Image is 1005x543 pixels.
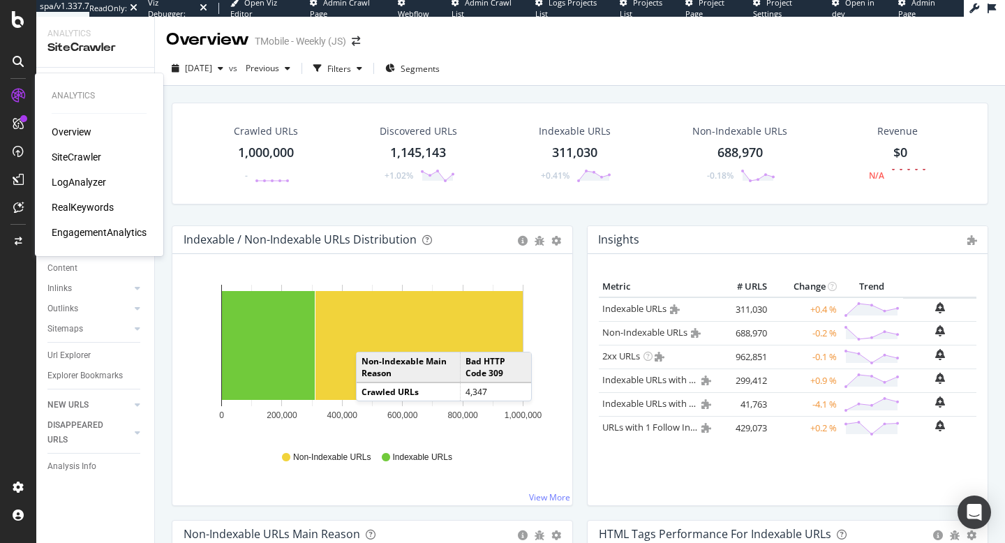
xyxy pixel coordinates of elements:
div: Analysis Info [47,459,96,474]
div: gear [967,530,976,540]
td: Crawled URLs [357,382,460,401]
td: Non-Indexable Main Reason [357,352,460,382]
div: N/A [869,170,884,181]
th: Metric [599,276,715,297]
i: Admin [691,328,701,338]
div: ReadOnly: [89,3,127,14]
svg: A chart. [184,276,561,438]
text: 400,000 [327,410,358,420]
div: bell-plus [935,420,945,431]
a: Explorer Bookmarks [47,369,144,383]
div: Open Intercom Messenger [958,496,991,529]
div: bug [535,236,544,246]
a: URLs with 1 Follow Inlink [602,421,705,433]
div: Analytics [52,90,147,102]
i: Admin [967,235,977,245]
td: -0.2 % [770,321,840,345]
a: Sitemaps [47,322,131,336]
i: Admin [701,375,711,385]
span: Webflow [398,8,429,19]
span: vs [229,62,240,74]
span: Segments [401,63,440,75]
div: Crawled URLs [234,124,298,138]
div: circle-info [518,530,528,540]
span: Non-Indexable URLs [293,452,371,463]
td: Bad HTTP Code 309 [460,352,531,382]
div: bell-plus [935,349,945,360]
button: Filters [308,57,368,80]
div: SiteCrawler [47,40,143,56]
a: LogAnalyzer [52,175,106,189]
div: bell-plus [935,325,945,336]
text: 800,000 [447,410,478,420]
div: Indexable / Non-Indexable URLs Distribution [184,232,417,246]
div: Inlinks [47,281,72,296]
div: Discovered URLs [380,124,457,138]
div: Explorer Bookmarks [47,369,123,383]
div: Overview [166,28,249,52]
a: RealKeywords [52,200,114,214]
td: +0.4 % [770,297,840,322]
td: 311,030 [715,297,770,322]
div: HTML Tags Performance for Indexable URLs [599,527,831,541]
a: DISAPPEARED URLS [47,418,131,447]
div: +0.41% [541,170,569,181]
a: Indexable URLs [602,302,667,315]
button: [DATE] [166,57,229,80]
td: -4.1 % [770,392,840,416]
div: bug [950,530,960,540]
a: SiteCrawler [52,150,101,164]
span: Revenue [877,124,918,138]
div: gear [551,236,561,246]
i: Admin [701,399,711,409]
div: circle-info [933,530,943,540]
text: 200,000 [267,410,297,420]
div: TMobile - Weekly (JS) [255,34,346,48]
div: 311,030 [552,144,597,162]
a: 2xx URLs [602,350,640,362]
div: 688,970 [717,144,763,162]
div: Non-Indexable URLs [692,124,787,138]
div: 1,145,143 [390,144,446,162]
td: 962,851 [715,345,770,369]
div: Analytics [47,28,143,40]
td: 4,347 [460,382,531,401]
div: Sitemaps [47,322,83,336]
span: $0 [893,144,907,161]
div: arrow-right-arrow-left [352,36,360,46]
div: Outlinks [47,302,78,316]
a: EngagementAnalytics [52,225,147,239]
th: # URLS [715,276,770,297]
a: Outlinks [47,302,131,316]
a: View More [529,491,570,503]
th: Trend [840,276,903,297]
div: DISAPPEARED URLS [47,418,118,447]
td: -0.1 % [770,345,840,369]
th: Change [770,276,840,297]
div: Filters [327,63,351,75]
a: Content [47,261,144,276]
a: Inlinks [47,281,131,296]
td: +0.2 % [770,416,840,440]
td: +0.9 % [770,369,840,392]
i: Admin [670,304,680,314]
button: Previous [240,57,296,80]
div: Url Explorer [47,348,91,363]
div: Non-Indexable URLs Main Reason [184,527,360,541]
span: 2025 Aug. 29th [185,62,212,74]
div: -0.18% [707,170,734,181]
div: bell-plus [935,396,945,408]
div: gear [551,530,561,540]
div: Overview [52,125,91,139]
div: Indexable URLs [539,124,611,138]
a: Analysis Info [47,459,144,474]
a: Indexable URLs with Bad H1 [602,373,719,386]
div: - [245,170,248,181]
td: 299,412 [715,369,770,392]
td: 429,073 [715,416,770,440]
button: Segments [380,57,445,80]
